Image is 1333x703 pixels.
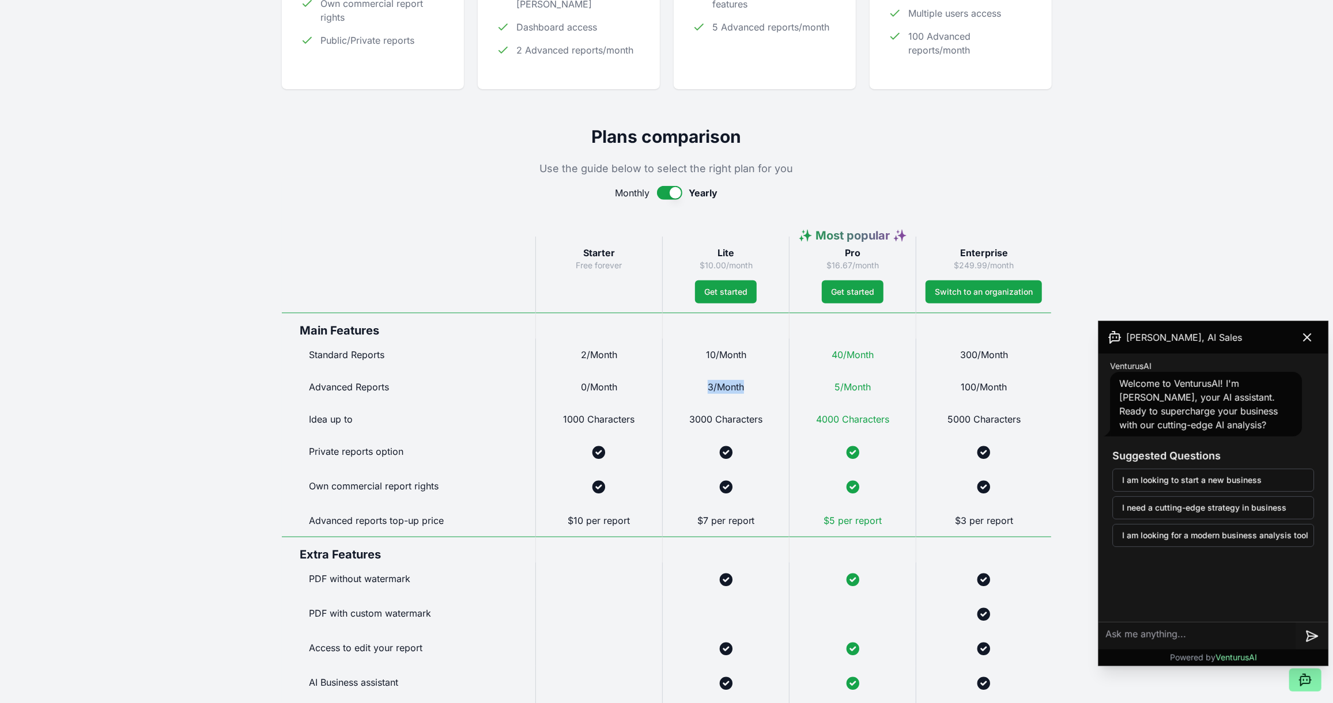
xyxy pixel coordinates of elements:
p: $16.67/month [799,260,907,271]
span: 5000 Characters [947,413,1021,425]
h3: Pro [799,246,907,260]
span: 2 Advanced reports/month [517,43,634,57]
span: 100 Advanced reports/month [909,29,1033,57]
span: VenturusAI [1215,652,1257,662]
button: I am looking to start a new business [1112,469,1314,492]
span: VenturusAI [1110,360,1151,372]
div: PDF with custom watermark [282,597,535,632]
button: I need a cutting-edge strategy in business [1112,496,1314,519]
span: 10/Month [706,349,746,360]
h3: Starter [545,246,653,260]
span: Monthly [615,186,650,200]
span: 0/Month [581,381,617,393]
a: Switch to an organization [926,280,1042,303]
span: 5 Advanced reports/month [713,20,830,34]
h3: Suggested Questions [1112,448,1314,464]
span: [PERSON_NAME], AI Sales [1126,330,1242,344]
span: $7 per report [697,515,755,526]
p: $10.00/month [672,260,780,271]
div: AI Business assistant [282,666,535,701]
span: Get started [704,286,747,298]
span: Dashboard access [517,20,598,34]
h3: Enterprise [926,246,1042,260]
span: 3000 Characters [689,413,762,425]
p: $249.99/month [926,260,1042,271]
span: Get started [831,286,874,298]
span: Multiple users access [909,6,1002,20]
span: 2/Month [581,349,617,360]
div: Idea up to [282,403,535,435]
button: Get started [822,280,883,303]
span: 3/Month [708,381,744,393]
div: Access to edit your report [282,632,535,666]
div: Standard Reports [282,339,535,371]
span: 40/Month [832,349,874,360]
span: Yearly [689,186,718,200]
div: Own commercial report rights [282,470,535,504]
div: Main Features [282,313,535,339]
h3: Lite [672,246,780,260]
p: Powered by [1170,652,1257,663]
div: Extra Features [282,537,535,563]
span: $3 per report [955,515,1013,526]
p: Free forever [545,260,653,271]
span: Public/Private reports [321,33,415,47]
div: Advanced reports top-up price [282,504,535,537]
button: Get started [695,280,757,303]
span: 100/Month [961,381,1007,393]
div: Private reports option [282,435,535,470]
span: 300/Month [960,349,1008,360]
span: ✨ Most popular ✨ [798,229,907,242]
span: 1000 Characters [563,413,635,425]
span: 5/Month [834,381,871,393]
span: $5 per report [824,515,882,526]
div: PDF without watermark [282,563,535,597]
span: $10 per report [568,515,630,526]
button: I am looking for a modern business analysis tool [1112,524,1314,547]
span: 4000 Characters [816,413,889,425]
p: Use the guide below to select the right plan for you [282,161,1052,177]
h2: Plans comparison [282,126,1052,147]
div: Advanced Reports [282,371,535,403]
span: Welcome to VenturusAI! I'm [PERSON_NAME], your AI assistant. Ready to supercharge your business w... [1119,378,1278,431]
